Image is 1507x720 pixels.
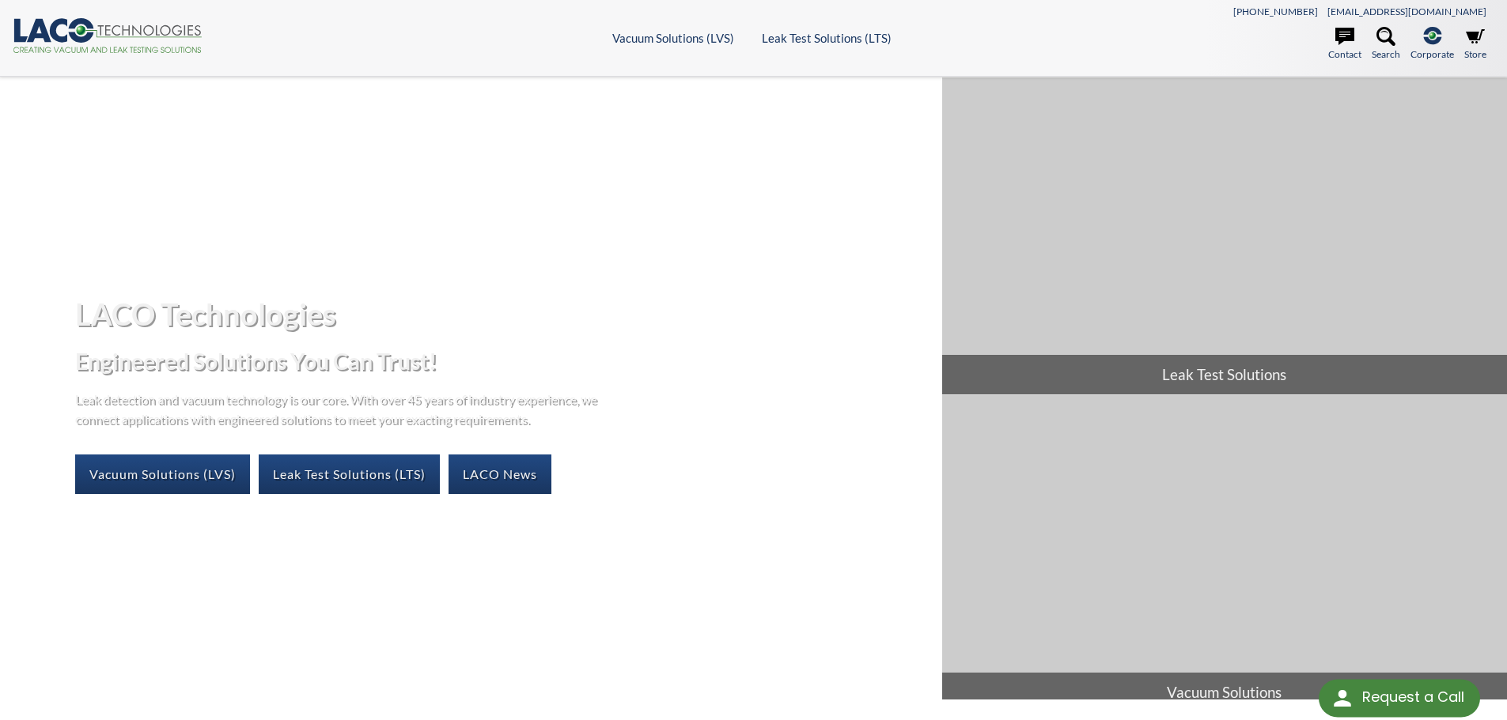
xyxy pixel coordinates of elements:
[75,454,250,494] a: Vacuum Solutions (LVS)
[762,31,892,45] a: Leak Test Solutions (LTS)
[1372,27,1400,62] a: Search
[259,454,440,494] a: Leak Test Solutions (LTS)
[942,355,1507,394] span: Leak Test Solutions
[75,295,929,334] h1: LACO Technologies
[75,389,605,429] p: Leak detection and vacuum technology is our core. With over 45 years of industry experience, we c...
[942,77,1507,394] a: Leak Test Solutions
[1319,679,1480,717] div: Request a Call
[942,673,1507,712] span: Vacuum Solutions
[75,347,929,376] h2: Engineered Solutions You Can Trust!
[1362,679,1464,715] div: Request a Call
[1327,6,1486,17] a: [EMAIL_ADDRESS][DOMAIN_NAME]
[612,31,734,45] a: Vacuum Solutions (LVS)
[1410,47,1454,62] span: Corporate
[1330,685,1355,711] img: round button
[1233,6,1318,17] a: [PHONE_NUMBER]
[449,454,551,494] a: LACO News
[1464,27,1486,62] a: Store
[1328,27,1361,62] a: Contact
[942,395,1507,712] a: Vacuum Solutions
